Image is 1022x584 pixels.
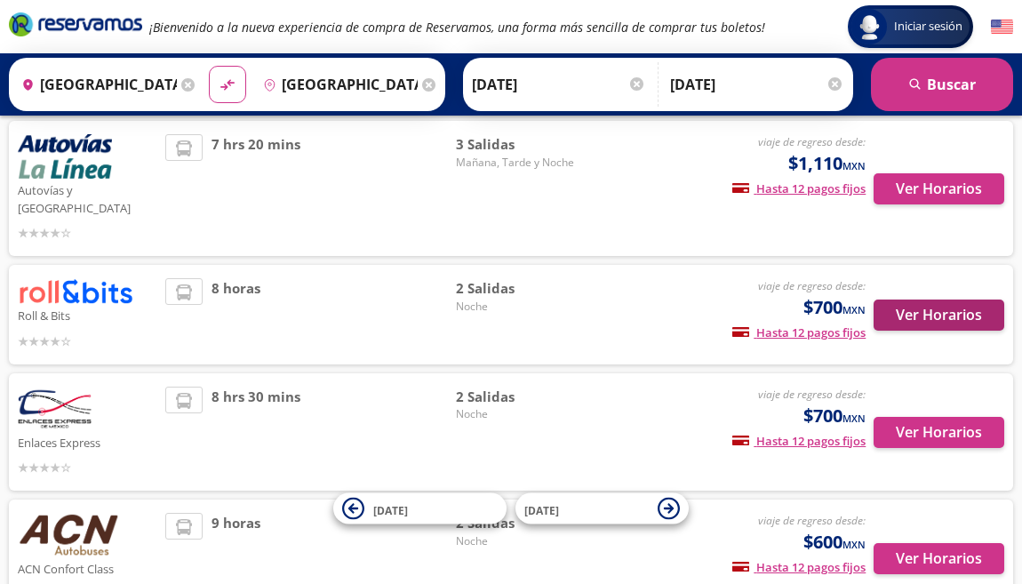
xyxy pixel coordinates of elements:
[991,16,1013,38] button: English
[803,403,866,429] span: $700
[333,493,507,524] button: [DATE]
[758,278,866,293] em: viaje de regreso desde:
[842,538,866,551] small: MXN
[758,387,866,402] em: viaje de regreso desde:
[18,387,92,431] img: Enlaces Express
[758,134,866,149] em: viaje de regreso desde:
[18,304,156,325] p: Roll & Bits
[18,557,156,579] p: ACN Confort Class
[842,159,866,172] small: MXN
[758,513,866,528] em: viaje de regreso desde:
[803,294,866,321] span: $700
[212,387,300,478] span: 8 hrs 30 mins
[874,543,1004,574] button: Ver Horarios
[212,134,300,243] span: 7 hrs 20 mins
[874,300,1004,331] button: Ver Horarios
[18,134,112,179] img: Autovías y La Línea
[456,406,580,422] span: Noche
[18,179,156,217] p: Autovías y [GEOGRAPHIC_DATA]
[256,62,419,107] input: Buscar Destino
[842,303,866,316] small: MXN
[9,11,142,37] i: Brand Logo
[18,513,119,557] img: ACN Confort Class
[732,433,866,449] span: Hasta 12 pagos fijos
[803,529,866,556] span: $600
[212,278,260,350] span: 8 horas
[456,533,580,549] span: Noche
[373,502,408,517] span: [DATE]
[149,19,765,36] em: ¡Bienvenido a la nueva experiencia de compra de Reservamos, una forma más sencilla de comprar tus...
[788,150,866,177] span: $1,110
[871,58,1013,111] button: Buscar
[887,18,970,36] span: Iniciar sesión
[18,278,133,304] img: Roll & Bits
[732,180,866,196] span: Hasta 12 pagos fijos
[524,502,559,517] span: [DATE]
[14,62,177,107] input: Buscar Origen
[456,278,580,299] span: 2 Salidas
[472,62,646,107] input: Elegir Fecha
[732,324,866,340] span: Hasta 12 pagos fijos
[670,62,844,107] input: Opcional
[874,173,1004,204] button: Ver Horarios
[9,11,142,43] a: Brand Logo
[456,134,580,155] span: 3 Salidas
[456,155,580,171] span: Mañana, Tarde y Noche
[732,559,866,575] span: Hasta 12 pagos fijos
[842,412,866,425] small: MXN
[456,387,580,407] span: 2 Salidas
[874,417,1004,448] button: Ver Horarios
[515,493,689,524] button: [DATE]
[18,431,156,452] p: Enlaces Express
[456,299,580,315] span: Noche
